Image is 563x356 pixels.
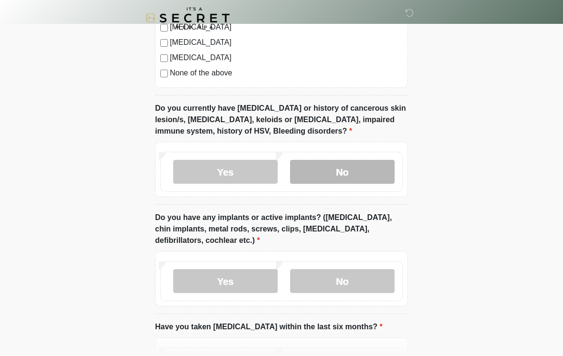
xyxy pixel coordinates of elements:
[170,67,403,79] label: None of the above
[290,269,395,293] label: No
[155,103,408,137] label: Do you currently have [MEDICAL_DATA] or history of cancerous skin lesion/s, [MEDICAL_DATA], keloi...
[160,70,168,77] input: None of the above
[173,160,278,184] label: Yes
[290,160,395,184] label: No
[170,37,403,48] label: [MEDICAL_DATA]
[160,39,168,47] input: [MEDICAL_DATA]
[160,54,168,62] input: [MEDICAL_DATA]
[155,321,383,333] label: Have you taken [MEDICAL_DATA] within the last six months?
[170,52,403,63] label: [MEDICAL_DATA]
[146,7,229,29] img: It's A Secret Med Spa Logo
[173,269,278,293] label: Yes
[155,212,408,246] label: Do you have any implants or active implants? ([MEDICAL_DATA], chin implants, metal rods, screws, ...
